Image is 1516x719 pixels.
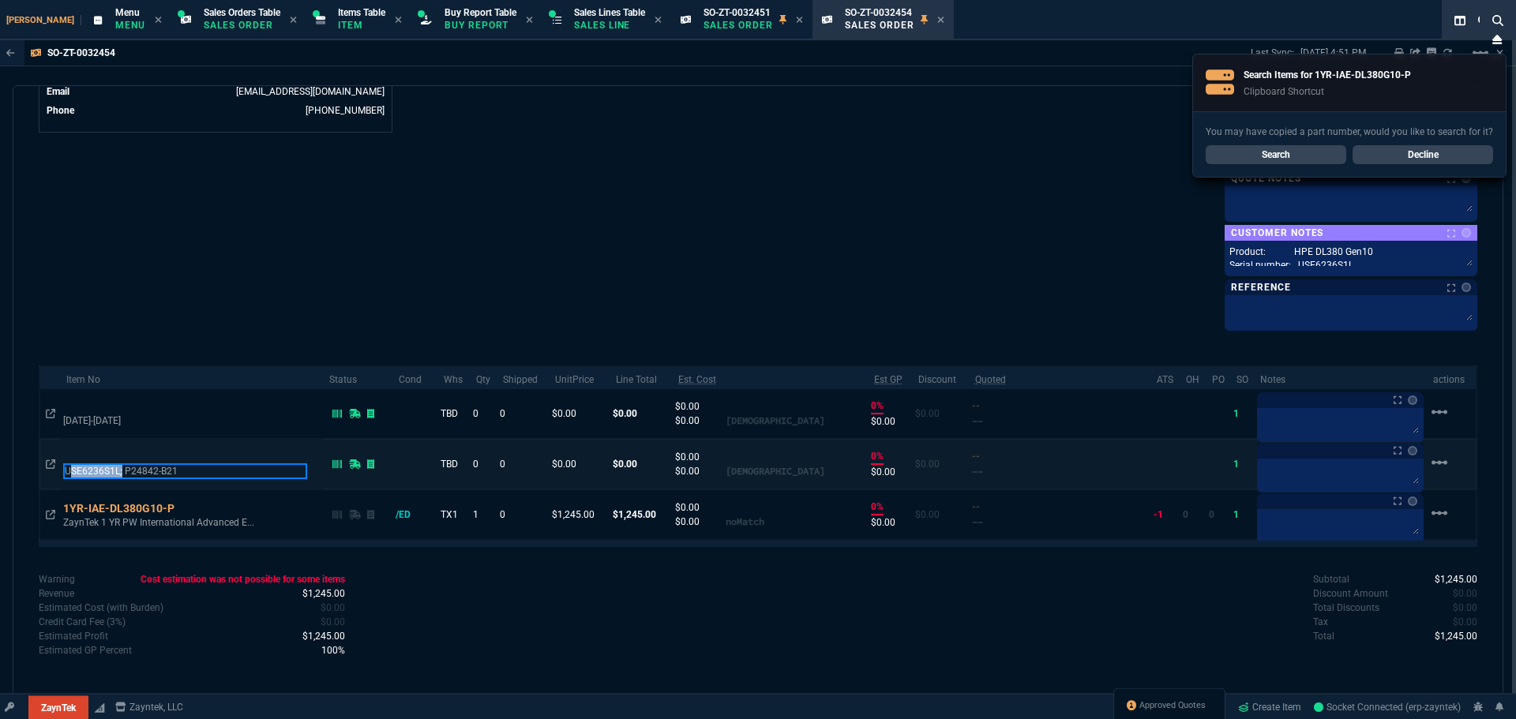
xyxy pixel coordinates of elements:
[1233,408,1239,419] span: 1
[975,374,1006,385] abbr: Quoted Cost and Sourcing Notes. Only applicable on Dash quotes.
[63,463,307,479] p: USE6236S1L; P24842-B21
[6,15,81,25] span: [PERSON_NAME]
[437,389,470,439] td: TBD
[321,616,345,627] span: 0
[338,19,385,32] p: Item
[552,457,607,471] p: $0.00
[1206,145,1346,164] a: Search
[6,47,15,58] nx-icon: Back to Table
[1209,509,1214,520] span: 0
[63,516,307,529] p: ZaynTek 1 YR PW International Advanced E...
[678,374,716,385] abbr: Estimated Cost with Burden
[126,572,345,586] p: spec.value
[497,439,549,489] td: 0
[1314,702,1461,713] span: Socket Connected (erp-zayntek)
[1430,504,1449,522] mat-icon: Example home icon
[445,7,516,18] span: Buy Report Table
[972,415,983,427] span: --
[46,459,55,470] nx-icon: Open In Opposite Panel
[1244,68,1411,82] p: Search Items for 1YR-IAE-DL380G10-P
[1233,509,1239,520] span: 1
[395,14,402,27] nx-icon: Close Tab
[497,366,549,389] th: Shipped
[47,47,115,59] p: SO-ZT-0032454
[1231,227,1323,239] p: Customer Notes
[497,489,549,540] td: 0
[321,602,345,613] span: Cost with burden
[1231,281,1291,294] p: Reference
[675,500,726,515] p: $0.00
[47,105,74,116] span: Phone
[574,19,645,32] p: Sales Line
[610,366,672,389] th: Line Total
[470,389,497,439] td: 0
[470,439,497,489] td: 0
[396,507,426,522] div: /ED
[1313,586,1388,601] p: undefined
[1448,11,1472,30] nx-icon: Split Panels
[287,629,345,643] p: spec.value
[39,586,74,601] p: undefined
[1420,572,1478,586] p: spec.value
[63,414,307,427] p: [DATE]-[DATE]
[1353,145,1493,164] a: Decline
[497,389,549,439] td: 0
[1420,629,1478,643] p: spec.value
[39,389,1477,439] tr: 09/18/25-09/17/26
[46,103,385,118] tr: undefined
[1430,403,1449,421] mat-icon: Example home icon
[1435,574,1477,585] span: 1245
[111,700,188,714] a: msbcCompanyName
[46,509,55,520] nx-icon: Open In Opposite Panel
[871,414,909,429] p: $0.00
[306,105,385,116] a: (469) 476-5010
[915,406,965,421] p: $0.00
[1313,629,1334,643] p: undefined
[704,19,773,32] p: Sales Order
[437,439,470,489] td: TBD
[1439,601,1478,615] p: spec.value
[39,601,163,615] p: Cost with burden
[39,489,1477,540] tr: ZaynTek 1 YR PW International Advanced Exchange DL380 G10
[1314,700,1461,714] a: GToFtywt4cVlJnPCAAAi
[726,515,764,529] p: noMatch
[1435,631,1477,642] span: 1245
[287,586,345,601] p: spec.value
[46,408,55,419] nx-icon: Open In Opposite Panel
[655,14,662,27] nx-icon: Close Tab
[526,14,533,27] nx-icon: Close Tab
[915,507,965,522] p: $0.00
[871,449,884,465] p: 0%
[1430,453,1449,472] mat-icon: Example home icon
[470,366,497,389] th: Qty
[470,489,497,540] td: 1
[1453,616,1477,627] span: 0
[1471,43,1490,62] mat-icon: Example home icon
[115,7,140,18] span: Menu
[302,631,345,642] span: 1245
[1472,11,1495,30] nx-icon: Search
[1254,366,1427,389] th: Notes
[306,615,345,629] p: spec.value
[1313,615,1328,629] p: undefined
[1439,615,1478,629] p: spec.value
[871,399,884,414] p: 0%
[574,7,645,18] span: Sales Lines Table
[1486,11,1510,30] nx-icon: Search
[845,7,912,18] span: SO-ZT-0032454
[675,414,726,428] p: $0.00
[155,14,162,27] nx-icon: Close Tab
[437,366,470,389] th: Whs
[1180,366,1206,389] th: OH
[972,466,983,477] span: --
[613,457,669,471] p: $0.00
[60,366,323,389] th: Item No
[1439,586,1478,601] p: spec.value
[1233,459,1239,470] span: 1
[302,588,345,599] span: 1245
[972,516,983,528] span: --
[47,86,69,97] span: Email
[46,84,385,99] tr: undefined
[871,500,884,515] p: 0%
[141,574,345,585] span: Cost estimation was not possible for some items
